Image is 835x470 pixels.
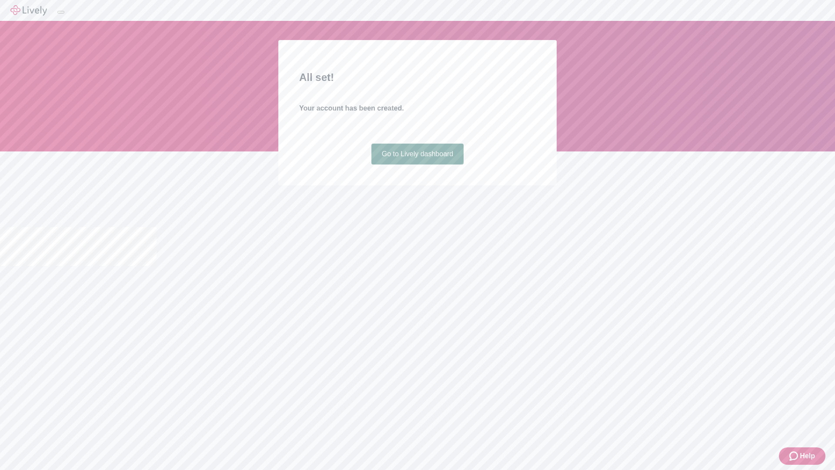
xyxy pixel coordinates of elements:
[800,451,815,461] span: Help
[299,103,536,114] h4: Your account has been created.
[371,144,464,164] a: Go to Lively dashboard
[789,451,800,461] svg: Zendesk support icon
[10,5,47,16] img: Lively
[57,11,64,13] button: Log out
[779,447,825,465] button: Zendesk support iconHelp
[299,70,536,85] h2: All set!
